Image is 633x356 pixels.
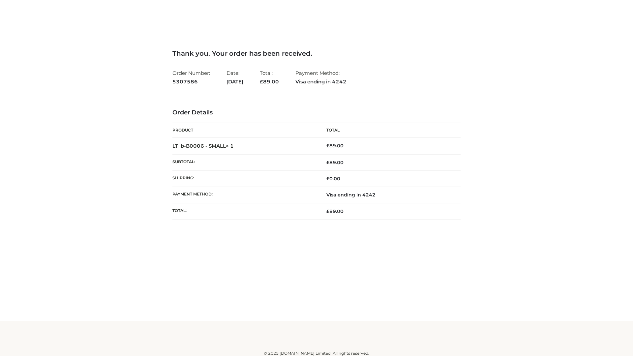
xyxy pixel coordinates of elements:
li: Order Number: [172,67,210,87]
th: Shipping: [172,171,316,187]
h3: Thank you. Your order has been received. [172,49,461,57]
li: Payment Method: [295,67,347,87]
span: 89.00 [326,208,344,214]
span: 89.00 [326,160,344,165]
strong: LT_b-B0006 - SMALL [172,143,234,149]
th: Total: [172,203,316,219]
span: £ [326,143,329,149]
th: Product [172,123,316,138]
bdi: 89.00 [326,143,344,149]
bdi: 0.00 [326,176,340,182]
strong: Visa ending in 4242 [295,77,347,86]
span: 89.00 [260,78,279,85]
th: Payment method: [172,187,316,203]
td: Visa ending in 4242 [316,187,461,203]
span: £ [326,176,329,182]
strong: [DATE] [226,77,243,86]
span: £ [326,160,329,165]
strong: 5307586 [172,77,210,86]
th: Total [316,123,461,138]
li: Total: [260,67,279,87]
th: Subtotal: [172,154,316,170]
li: Date: [226,67,243,87]
span: £ [326,208,329,214]
strong: × 1 [226,143,234,149]
h3: Order Details [172,109,461,116]
span: £ [260,78,263,85]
